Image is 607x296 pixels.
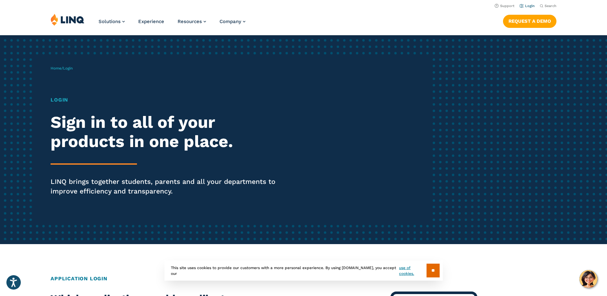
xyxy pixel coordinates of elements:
[51,96,284,104] h1: Login
[63,66,73,70] span: Login
[520,4,535,8] a: Login
[51,66,73,70] span: /
[399,265,426,276] a: use of cookies.
[220,19,241,24] span: Company
[220,19,245,24] a: Company
[164,260,443,281] div: This site uses cookies to provide our customers with a more personal experience. By using [DOMAIN...
[51,13,84,26] img: LINQ | K‑12 Software
[51,66,61,70] a: Home
[99,13,245,35] nav: Primary Navigation
[178,19,202,24] span: Resources
[579,270,597,288] button: Hello, have a question? Let’s chat.
[495,4,515,8] a: Support
[503,13,556,28] nav: Button Navigation
[540,4,556,8] button: Open Search Bar
[51,113,284,151] h2: Sign in to all of your products in one place.
[99,19,125,24] a: Solutions
[138,19,164,24] a: Experience
[51,177,284,196] p: LINQ brings together students, parents and all your departments to improve efficiency and transpa...
[178,19,206,24] a: Resources
[545,4,556,8] span: Search
[503,15,556,28] a: Request a Demo
[99,19,121,24] span: Solutions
